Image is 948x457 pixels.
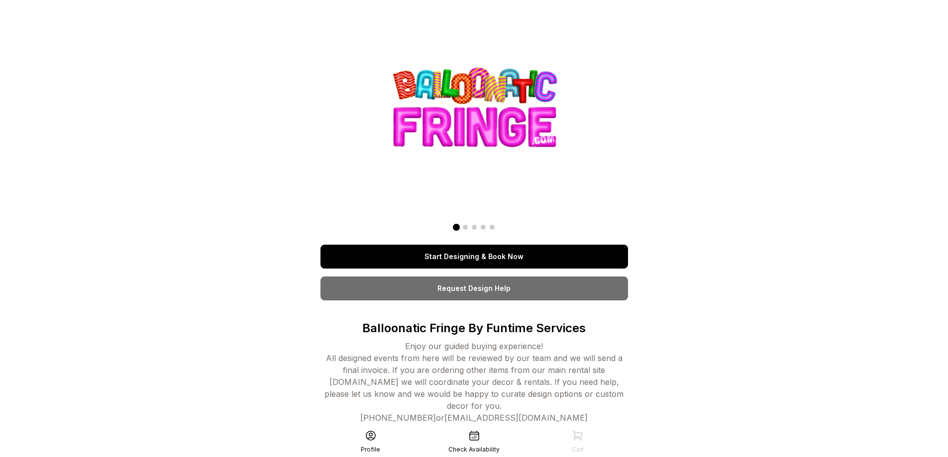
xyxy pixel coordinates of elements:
[320,245,628,269] a: Start Designing & Book Now
[320,276,628,300] a: Request Design Help
[572,446,584,454] div: Cart
[361,446,380,454] div: Profile
[320,340,628,424] div: Enjoy our guided buying experience! All designed events from here will be reviewed by our team an...
[360,413,436,423] a: [PHONE_NUMBER]
[448,446,500,454] div: Check Availability
[320,320,628,336] p: Balloonatic Fringe By Funtime Services
[444,413,588,423] a: [EMAIL_ADDRESS][DOMAIN_NAME]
